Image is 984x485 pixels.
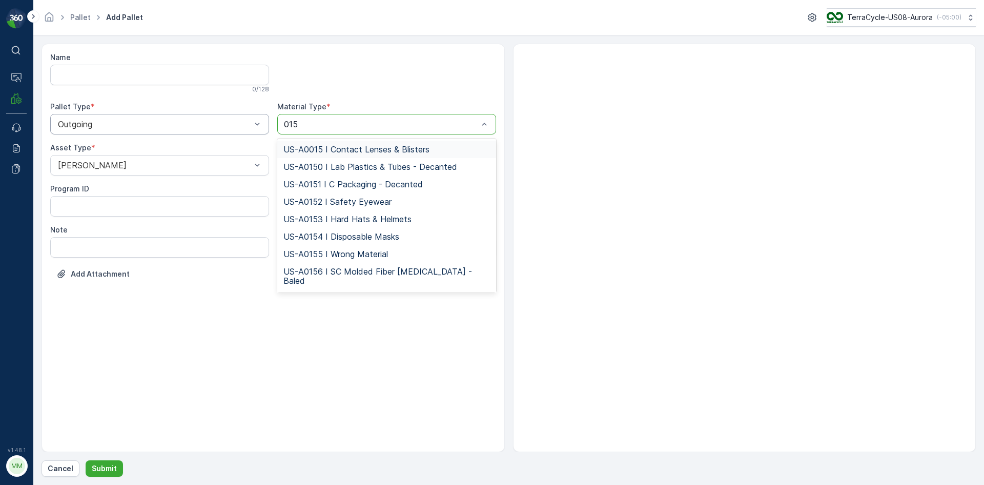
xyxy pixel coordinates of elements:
label: Program ID [50,184,89,193]
span: 70 [57,219,67,228]
span: - [54,202,57,211]
span: Total Weight : [9,185,60,194]
button: MM [6,455,27,477]
button: Cancel [42,460,79,477]
span: Add Pallet [104,12,145,23]
span: US-A0155 I Wrong Material [283,249,388,259]
span: [PERSON_NAME] [54,236,113,245]
span: US-A0153 I Hard Hats & Helmets [283,215,412,224]
p: Add Attachment [71,269,130,279]
label: Name [50,53,71,62]
span: Total Weight : [9,464,60,473]
div: MM [9,458,25,474]
label: Pallet Type [50,102,91,111]
p: Submit [92,463,117,474]
span: US-A0152 I Safety Eyewear [283,197,392,206]
span: Tare Weight : [9,219,57,228]
span: Pallet_US08 #7583 [34,447,100,456]
span: Name : [9,168,34,177]
button: Upload File [50,266,136,282]
p: 0 / 128 [252,85,269,93]
label: Note [50,225,68,234]
span: Pallet_US08 #7582 [34,168,100,177]
label: Material Type [277,102,326,111]
button: TerraCycle-US08-Aurora(-05:00) [827,8,976,27]
p: Pallet_US08 #7582 [453,9,530,21]
span: 70 [60,464,69,473]
span: US-A0151 I C Packaging - Decanted [283,180,423,189]
button: Submit [86,460,123,477]
span: 70 [60,185,69,194]
p: TerraCycle-US08-Aurora [847,12,933,23]
span: US-A0150 I Lab Plastics & Tubes - Decanted [283,162,457,171]
span: US-A0145 I Rigid Plastics & Beauty - Decanted [44,253,209,262]
span: US-A0015 I Contact Lenses & Blisters [283,145,429,154]
p: Pallet_US08 #7583 [453,287,530,300]
span: US-A0154 I Disposable Masks [283,232,399,241]
p: ( -05:00 ) [937,13,961,22]
img: logo [6,8,27,29]
label: Asset Type [50,143,91,152]
span: Material : [9,253,44,262]
span: v 1.48.1 [6,447,27,453]
p: Cancel [48,463,73,474]
span: Name : [9,447,34,456]
span: Net Weight : [9,202,54,211]
img: image_ci7OI47.png [827,12,843,23]
a: Pallet [70,13,91,22]
span: Asset Type : [9,236,54,245]
span: US-A0156 I SC Molded Fiber [MEDICAL_DATA] - Baled [283,267,490,285]
a: Homepage [44,15,55,24]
